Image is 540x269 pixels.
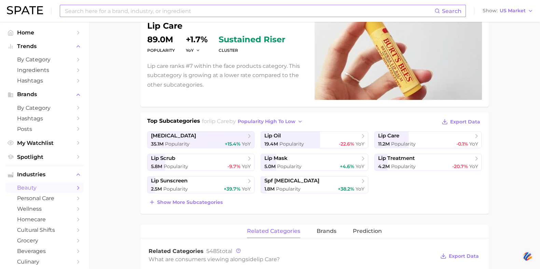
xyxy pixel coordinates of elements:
span: Search [442,8,461,14]
span: beverages [17,248,72,254]
span: +15.4% [225,141,240,147]
span: for by [202,118,305,124]
img: svg+xml;base64,PHN2ZyB3aWR0aD0iNDQiIGhlaWdodD0iNDQiIHZpZXdCb3g9IjAgMCA0NCA0NCIgZmlsbD0ibm9uZSIgeG... [522,250,534,263]
span: Popularity [165,141,190,147]
h1: Top Subcategories [147,117,200,127]
a: Posts [5,124,83,134]
span: 11.2m [378,141,390,147]
span: -0.1% [456,141,468,147]
span: Posts [17,126,72,132]
button: Industries [5,169,83,180]
span: beauty [17,184,72,191]
button: Brands [5,89,83,100]
span: lip mask [264,155,288,162]
a: cultural shifts [5,225,83,235]
a: culinary [5,256,83,267]
button: Export Data [439,251,480,261]
button: Trends [5,41,83,51]
span: YoY [469,163,478,169]
span: related categories [247,228,300,234]
span: Related Categories [149,248,204,254]
span: YoY [356,141,364,147]
span: wellness [17,206,72,212]
span: Prediction [353,228,382,234]
span: [MEDICAL_DATA] [151,133,196,139]
a: personal care [5,193,83,204]
a: Home [5,27,83,38]
span: 5.8m [151,163,162,169]
dt: cluster [219,46,285,55]
span: lip care [209,118,229,124]
dd: 89.0m [147,35,175,44]
a: Spotlight [5,152,83,162]
span: YoY [356,163,364,169]
a: Ingredients [5,65,83,75]
dd: +1.7% [186,35,208,44]
span: 2.5m [151,186,162,192]
button: ShowUS Market [481,6,535,15]
a: [MEDICAL_DATA]35.1m Popularity+15.4% YoY [147,131,255,148]
dt: Popularity [147,46,175,55]
span: lip care [378,133,399,139]
span: Trends [17,43,72,49]
span: brands [317,228,336,234]
button: YoY [186,47,200,53]
a: lip care11.2m Popularity-0.1% YoY [374,131,482,148]
span: cultural shifts [17,227,72,233]
a: grocery [5,235,83,246]
span: Show more subcategories [157,199,223,205]
a: Hashtags [5,75,83,86]
a: My Watchlist [5,138,83,148]
span: total [206,248,232,254]
span: YoY [469,141,478,147]
span: +38.2% [338,186,354,192]
span: Brands [17,91,72,98]
span: personal care [17,195,72,201]
a: beverages [5,246,83,256]
span: lip scrub [151,155,175,162]
span: 5485 [206,248,220,254]
span: 19.4m [264,141,278,147]
span: Ingredients [17,67,72,73]
span: My Watchlist [17,140,72,146]
span: Export Data [450,119,480,125]
span: Popularity [277,163,302,169]
span: Popularity [391,163,416,169]
span: YoY [242,163,251,169]
span: 35.1m [151,141,164,147]
a: Hashtags [5,113,83,124]
span: 4.2m [378,163,390,169]
span: YoY [242,186,251,192]
span: Popularity [279,141,304,147]
div: What are consumers viewing alongside ? [149,255,435,264]
input: Search here for a brand, industry, or ingredient [64,5,434,17]
span: lip sunscreen [151,178,188,184]
span: homecare [17,216,72,223]
span: popularity high to low [238,119,295,124]
span: -9.7% [227,163,240,169]
span: culinary [17,258,72,265]
span: Export Data [449,253,479,259]
span: -22.6% [339,141,354,147]
span: lip treatment [378,155,415,162]
span: 1.8m [264,186,275,192]
span: sustained riser [219,35,285,44]
button: Export Data [440,117,482,126]
span: lip oil [264,133,281,139]
span: Popularity [163,186,188,192]
a: spf [MEDICAL_DATA]1.8m Popularity+38.2% YoY [261,176,368,193]
span: YoY [356,186,364,192]
a: lip mask5.0m Popularity+4.6% YoY [261,154,368,171]
a: by Category [5,54,83,65]
a: lip sunscreen2.5m Popularity+39.7% YoY [147,176,255,193]
span: lip care [257,256,277,263]
a: homecare [5,214,83,225]
span: Popularity [276,186,301,192]
button: Show more subcategories [147,197,224,207]
span: YoY [186,47,194,53]
span: by Category [17,56,72,63]
span: Hashtags [17,77,72,84]
a: lip oil19.4m Popularity-22.6% YoY [261,131,368,148]
span: YoY [242,141,251,147]
span: -20.7% [452,163,468,169]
